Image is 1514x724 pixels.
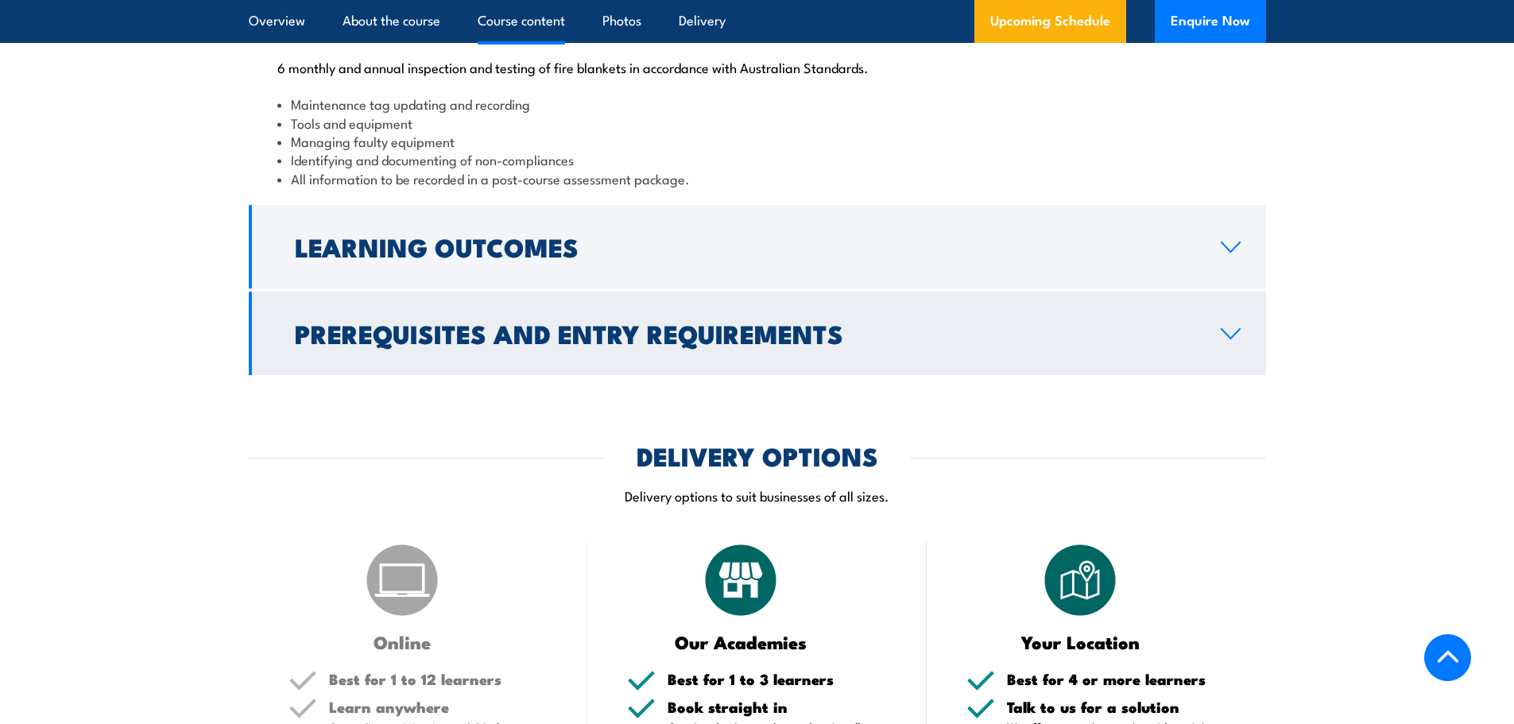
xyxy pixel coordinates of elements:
a: Prerequisites and Entry Requirements [249,292,1266,375]
h5: Best for 1 to 3 learners [668,672,887,687]
p: 6 monthly and annual inspection and testing of fire blankets in accordance with Australian Standa... [277,59,1237,75]
h2: Prerequisites and Entry Requirements [295,322,1195,344]
a: Learning Outcomes [249,205,1266,288]
h2: DELIVERY OPTIONS [637,444,878,467]
h5: Book straight in [668,699,887,714]
li: All information to be recorded in a post-course assessment package. [277,169,1237,188]
h5: Learn anywhere [329,699,548,714]
h5: Best for 4 or more learners [1007,672,1226,687]
h3: Online [288,633,517,651]
h2: Learning Outcomes [295,235,1195,257]
li: Managing faulty equipment [277,132,1237,150]
li: Maintenance tag updating and recording [277,95,1237,113]
li: Identifying and documenting of non-compliances [277,150,1237,168]
h5: Talk to us for a solution [1007,699,1226,714]
p: Delivery options to suit businesses of all sizes. [249,486,1266,505]
h5: Best for 1 to 12 learners [329,672,548,687]
h3: Your Location [966,633,1195,651]
h3: Our Academies [627,633,855,651]
li: Tools and equipment [277,114,1237,132]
